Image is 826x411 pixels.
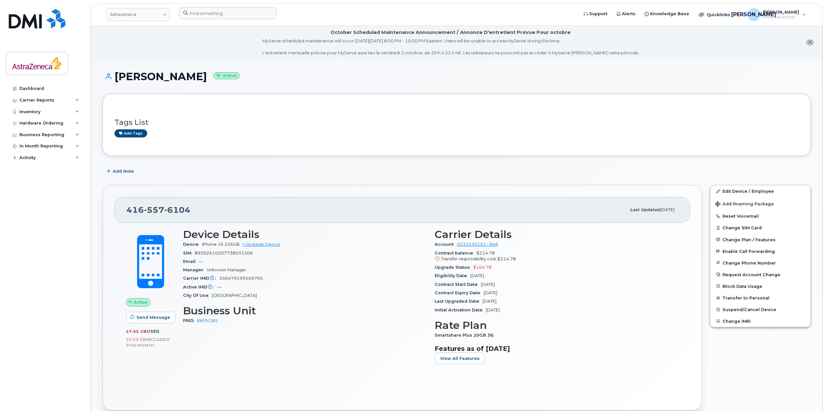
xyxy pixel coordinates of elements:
[710,280,810,292] button: Block Data Usage
[213,72,240,80] small: Active
[195,251,253,255] span: 89302610207738031506
[144,205,164,215] span: 557
[219,276,263,281] span: 356479199569795
[723,237,776,242] span: Change Plan / Features
[183,251,195,255] span: SIM
[262,38,639,56] div: MyServe scheduled maintenance will occur [DATE][DATE] 8:00 PM - 10:00 PM Eastern. Users will be u...
[331,29,571,36] div: October Scheduled Maintenance Announcement / Annonce D'entretient Prévue Pour octobre
[710,315,810,327] button: Change IMEI
[183,267,207,272] span: Manager
[457,242,498,247] a: 0532595161 - Bell
[710,269,810,280] button: Request Account Change
[183,318,197,323] span: PRID
[470,273,484,278] span: [DATE]
[217,285,222,289] span: —
[440,355,480,362] span: View All Features
[183,305,427,317] h3: Business Unit
[710,292,810,304] button: Transfer to Personal
[164,205,190,215] span: 6104
[183,242,202,247] span: Device
[126,337,170,348] span: included this month
[197,318,218,323] a: KKMV285
[630,207,660,212] span: Last updated
[136,314,170,320] span: Send Message
[435,229,679,240] h3: Carrier Details
[103,166,139,177] button: Add Note
[660,207,674,212] span: [DATE]
[710,245,810,257] button: Enable Call Forwarding
[435,345,679,352] h3: Features as of [DATE]
[126,337,146,342] span: 20.00 GB
[497,256,516,261] span: $214.78
[242,242,280,247] a: + Upgrade Device
[183,276,219,281] span: Carrier IMEI
[435,265,473,270] span: Upgrade Status
[113,168,134,174] span: Add Note
[435,299,483,304] span: Last Upgraded Date
[114,118,799,126] h3: Tags List
[183,293,212,298] span: City Of Use
[435,251,679,262] span: $214.78
[484,290,497,295] span: [DATE]
[435,273,470,278] span: Eligibility Date
[486,308,500,312] span: [DATE]
[202,242,240,247] span: iPhone 16 256GB
[481,282,495,287] span: [DATE]
[710,210,810,222] button: Reset Voicemail
[710,304,810,315] button: Suspend/Cancel Device
[103,71,811,82] h1: [PERSON_NAME]
[134,299,147,305] span: Active
[435,352,485,364] button: View All Features
[435,290,484,295] span: Contract Expiry Date
[183,229,427,240] h3: Device Details
[710,257,810,269] button: Change Phone Number
[723,249,775,254] span: Enable Call Forwarding
[806,39,814,46] button: close notification
[710,197,810,210] button: Add Roaming Package
[715,201,774,208] span: Add Roaming Package
[483,299,496,304] span: [DATE]
[435,333,497,338] span: Smartshare Plus 20GB 36
[212,293,257,298] span: [GEOGRAPHIC_DATA]
[147,329,160,334] span: used
[710,234,810,245] button: Change Plan / Features
[199,259,203,264] span: —
[126,205,190,215] span: 416
[183,259,199,264] span: Email
[710,222,810,233] button: Change SIM Card
[473,265,492,270] span: $164.78
[126,312,176,323] button: Send Message
[435,319,679,331] h3: Rate Plan
[710,185,810,197] a: Edit Device / Employee
[435,308,486,312] span: Initial Activation Date
[441,256,496,261] span: Transfer responsibility cost
[435,242,457,247] span: Account
[183,285,217,289] span: Active IMEI
[435,251,476,255] span: Contract balance
[114,129,147,137] a: Add tags
[126,329,147,334] span: 27.95 GB
[435,282,481,287] span: Contract Start Date
[723,307,776,312] span: Suspend/Cancel Device
[207,267,246,272] span: Unknown Manager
